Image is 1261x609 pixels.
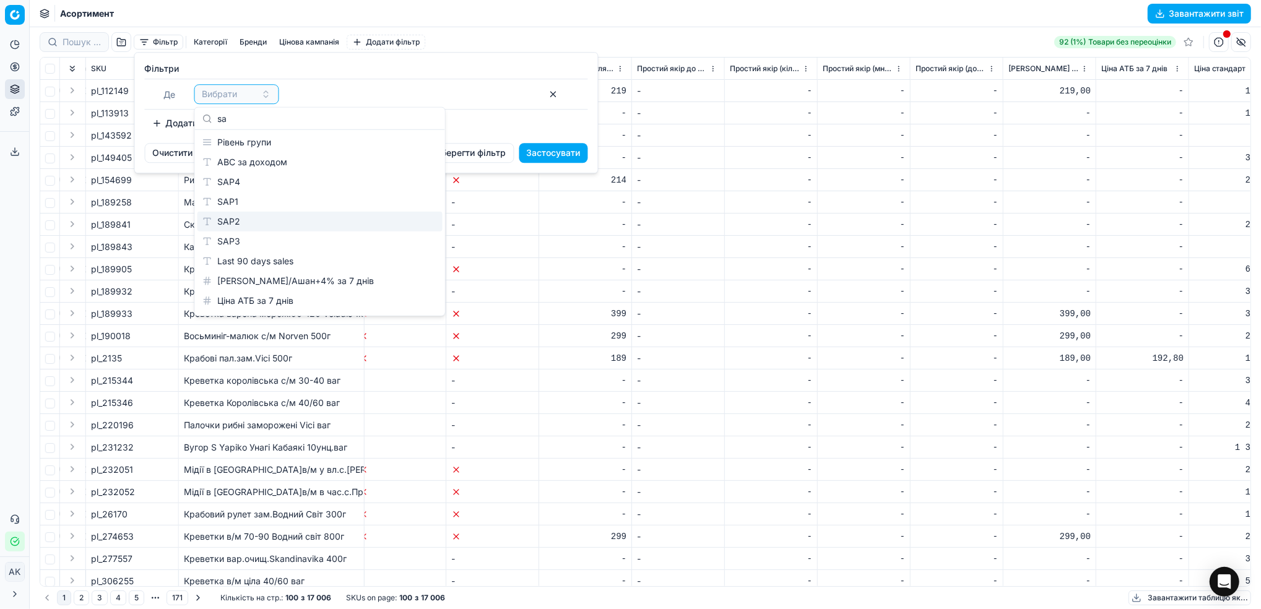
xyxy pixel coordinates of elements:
div: ABC за доходом [197,152,443,172]
input: Параметри пошуку... [217,106,438,131]
div: Last 90 days sales [197,251,443,271]
button: Очистити [145,143,201,163]
div: Suggestions [195,130,445,316]
div: SAP4 [197,172,443,192]
span: Вибрати [202,88,238,100]
button: Застосувати [519,143,588,163]
div: [PERSON_NAME]/Ашан+4% за 7 днів [197,271,443,291]
div: SAP3 [197,231,443,251]
button: Додати фільтр [145,113,236,133]
div: Ціна Ашан за 7 днів [197,311,443,330]
div: Ціна АТБ за 7 днів [197,291,443,311]
span: Де [163,89,175,100]
div: SAP2 [197,212,443,231]
label: Фiльтри [145,63,588,75]
div: SAP1 [197,192,443,212]
div: Рівень групи [197,132,443,152]
button: Зберегти фільтр [428,143,514,163]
